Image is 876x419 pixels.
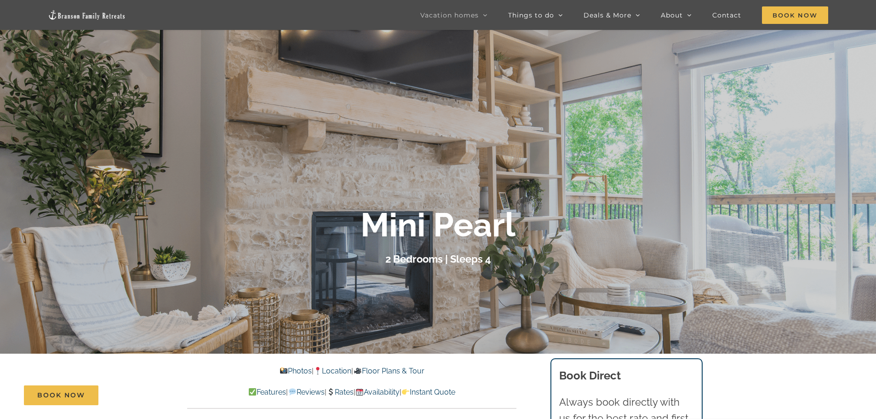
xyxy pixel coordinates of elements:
[353,367,424,375] a: Floor Plans & Tour
[280,367,287,374] img: 📸
[508,12,554,18] span: Things to do
[187,365,516,377] p: | |
[24,385,98,405] a: Book Now
[661,12,683,18] span: About
[385,253,491,265] h3: 2 Bedrooms | Sleeps 4
[37,391,85,399] span: Book Now
[361,205,515,244] b: Mini Pearl
[584,12,631,18] span: Deals & More
[280,367,312,375] a: Photos
[712,12,741,18] span: Contact
[314,367,321,374] img: 📍
[354,367,361,374] img: 🎥
[420,12,479,18] span: Vacation homes
[559,367,693,384] h3: Book Direct
[48,10,126,20] img: Branson Family Retreats Logo
[762,6,828,24] span: Book Now
[314,367,351,375] a: Location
